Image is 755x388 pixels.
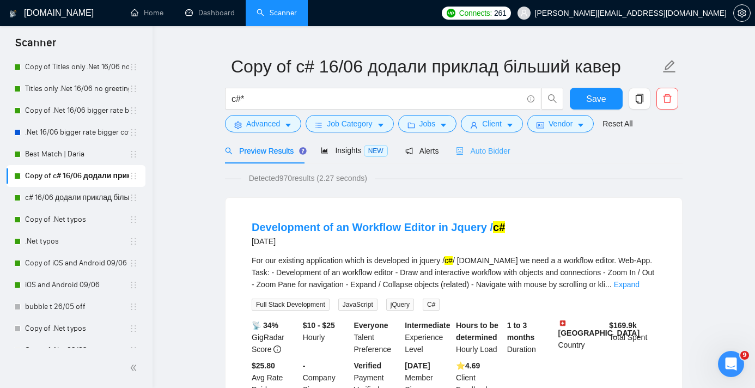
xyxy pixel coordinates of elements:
b: Hours to be determined [456,321,498,342]
div: Hourly [301,319,352,355]
span: Full Stack Development [252,299,330,311]
span: holder [129,237,138,246]
div: [DATE] [252,235,505,248]
mark: c# [445,256,453,265]
div: Country [556,319,607,355]
span: user [470,121,478,129]
a: searchScanner [257,8,297,17]
input: Search Freelance Jobs... [232,92,522,106]
span: info-circle [527,95,534,102]
button: barsJob Categorycaret-down [306,115,393,132]
a: Copy of Titles only .Net 16/06 no greetings [25,56,129,78]
a: .Net 16/06 bigger rate bigger cover [25,122,129,143]
span: NEW [364,145,388,157]
span: double-left [130,362,141,373]
div: For our existing application which is developed in jquery / / [DOMAIN_NAME] we need a a workflow ... [252,254,656,290]
a: Reset All [602,118,632,130]
span: area-chart [321,147,328,154]
div: Total Spent [607,319,658,355]
span: Vendor [549,118,573,130]
span: JavaScript [338,299,377,311]
a: Copy of iOS and Android 09/06 [25,252,129,274]
span: caret-down [577,121,584,129]
li: Copy of .Net typos [7,318,145,339]
a: Copy of c# 16/06 додали приклад більший кавер [25,165,129,187]
div: GigRadar Score [249,319,301,355]
span: Detected 970 results (2.27 seconds) [241,172,375,184]
mark: c# [493,221,505,233]
span: Save [586,92,606,106]
span: holder [129,346,138,355]
span: holder [129,324,138,333]
button: search [541,88,563,110]
span: search [225,147,233,155]
b: [GEOGRAPHIC_DATA] [558,319,640,337]
a: homeHome [131,8,163,17]
span: holder [129,259,138,268]
a: bubble t 26/05 off [25,296,129,318]
a: Copy of .Net 03/03 [25,339,129,361]
li: Copy of .Net 03/03 [7,339,145,361]
span: Client [482,118,502,130]
div: Talent Preference [352,319,403,355]
a: Copy of .Net 16/06 bigger rate bigger cover [25,100,129,122]
div: Experience Level [403,319,454,355]
a: iOS and Android 09/06 [25,274,129,296]
b: Verified [354,361,382,370]
button: folderJobscaret-down [398,115,457,132]
input: Scanner name... [231,53,660,80]
span: notification [405,147,413,155]
span: holder [129,302,138,311]
img: 🇨🇭 [559,319,567,327]
span: holder [129,128,138,137]
span: holder [129,106,138,115]
div: Tooltip anchor [298,146,308,156]
span: edit [662,59,677,74]
span: setting [234,121,242,129]
a: Titles only .Net 16/06 no greetings [25,78,129,100]
div: Hourly Load [454,319,505,355]
span: holder [129,193,138,202]
b: Intermediate [405,321,450,330]
a: dashboardDashboard [185,8,235,17]
b: Everyone [354,321,388,330]
button: idcardVendorcaret-down [527,115,594,132]
b: 1 to 3 months [507,321,535,342]
span: holder [129,84,138,93]
a: setting [733,9,751,17]
button: Save [570,88,623,110]
span: caret-down [440,121,447,129]
span: 261 [494,7,506,19]
span: Auto Bidder [456,147,510,155]
iframe: Intercom live chat [718,351,744,377]
button: settingAdvancedcaret-down [225,115,301,132]
b: $25.80 [252,361,275,370]
span: caret-down [284,121,292,129]
li: Best Match | Daria [7,143,145,165]
a: c# 16/06 додали приклад більший кавер [25,187,129,209]
span: delete [657,94,678,104]
span: Job Category [327,118,372,130]
span: copy [629,94,650,104]
img: upwork-logo.png [447,9,455,17]
b: $ 169.9k [609,321,637,330]
span: holder [129,150,138,159]
b: 📡 34% [252,321,278,330]
span: Scanner [7,35,65,58]
span: Connects: [459,7,492,19]
button: delete [656,88,678,110]
span: caret-down [506,121,514,129]
span: Jobs [419,118,436,130]
b: [DATE] [405,361,430,370]
li: Copy of iOS and Android 09/06 [7,252,145,274]
button: copy [629,88,650,110]
li: bubble t 26/05 off [7,296,145,318]
span: C# [423,299,440,311]
span: caret-down [377,121,385,129]
span: robot [456,147,464,155]
a: Development of an Workflow Editor in Jquery /c# [252,221,505,233]
span: idcard [537,121,544,129]
span: ... [605,280,612,289]
span: folder [407,121,415,129]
